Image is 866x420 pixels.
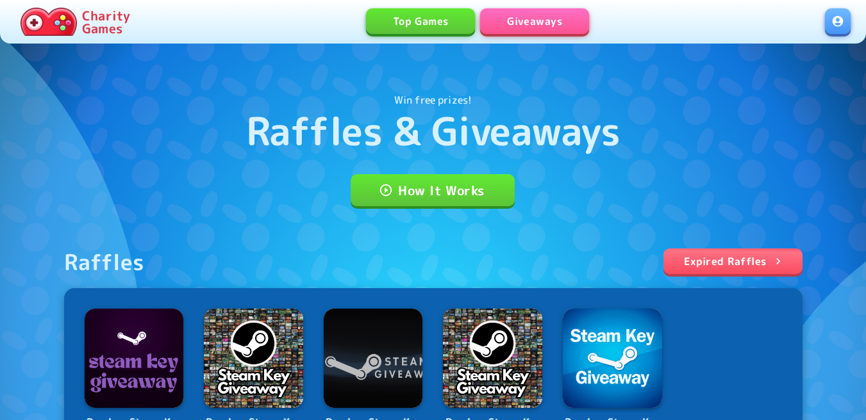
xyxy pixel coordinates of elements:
img: Logo [85,309,184,408]
a: Top Games [366,8,475,34]
a: Giveaways [480,8,589,34]
a: Charity Games [15,5,135,38]
img: Logo [563,309,662,408]
h1: Raffles & Giveaways [246,108,620,154]
div: Raffles [64,248,145,275]
img: Logo [324,309,423,408]
a: How It Works [351,174,515,206]
img: Logo [443,309,542,408]
p: Charity Games [82,9,130,35]
img: Charity.Games [21,8,77,36]
img: Logo [204,309,303,408]
a: Expired Raffles [663,248,803,274]
p: Win free prizes! [394,92,472,108]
